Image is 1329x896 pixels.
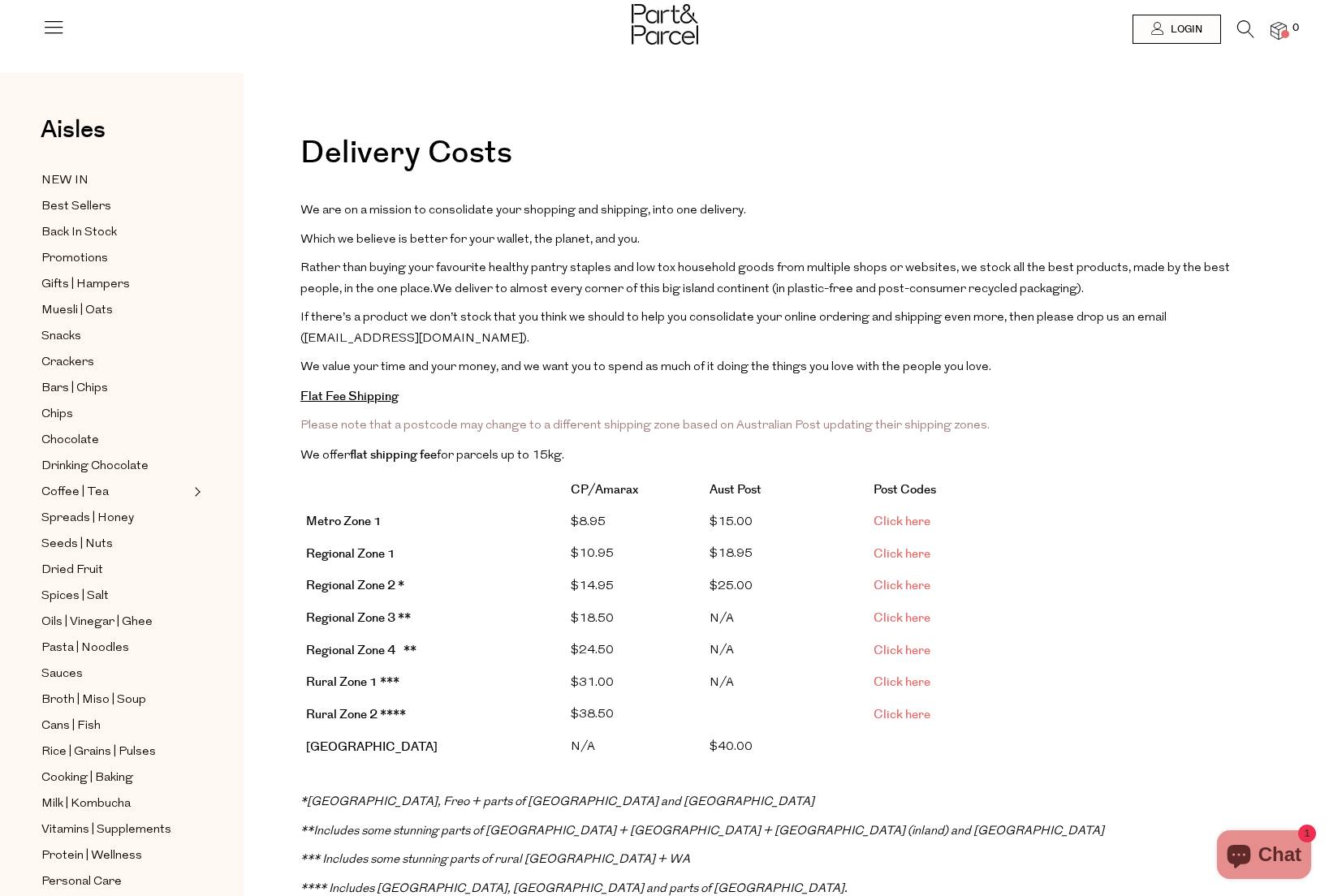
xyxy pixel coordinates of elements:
span: Dried Fruit [41,561,103,580]
a: Spreads | Honey [41,508,189,528]
a: Seeds | Nuts [41,534,189,554]
td: $15.00 [705,506,869,539]
span: Login [1167,23,1202,37]
span: Gifts | Hampers [41,275,130,295]
button: Expand/Collapse Coffee | Tea [190,482,201,502]
a: Snacks [41,326,189,347]
span: Aisles [41,112,106,148]
a: Chips [41,404,189,424]
span: Please note that a postcode may change to a different shipping zone based on Australian Post upda... [300,420,990,432]
a: Personal Care [41,872,189,892]
a: Click here [874,577,930,594]
span: We are on a mission to consolidate your shopping and shipping, into one delivery. [300,205,746,217]
span: Crackers [41,353,94,373]
a: Back In Stock [41,222,189,243]
td: $10.95 [565,538,704,571]
p: We deliver to almost every corner of this big island continent (in plastic-free and post-consumer... [300,258,1272,299]
a: Gifts | Hampers [41,274,189,295]
span: 0 [1288,21,1303,36]
span: Sauces [41,665,83,684]
a: Click here [874,545,930,562]
strong: CP/Amarax [571,481,638,498]
span: Back In Stock [41,223,117,243]
a: Click here [874,513,930,530]
a: Click here [874,642,930,659]
span: Pasta | Noodles [41,639,129,658]
span: Promotions [41,249,108,269]
a: Oils | Vinegar | Ghee [41,612,189,632]
h1: Delivery Costs [300,138,1272,185]
a: 0 [1271,22,1287,39]
span: NEW IN [41,171,88,191]
span: **** Includes [GEOGRAPHIC_DATA], [GEOGRAPHIC_DATA] and parts of [GEOGRAPHIC_DATA]. [300,883,848,895]
td: $25.00 [705,571,869,603]
b: Regional Zone 1 [306,545,395,562]
span: Which we believe is better for your wallet, the planet, and you. [300,234,640,246]
a: Sauces [41,664,189,684]
td: $18.95 [705,538,869,571]
td: N/A [565,731,704,764]
a: Bars | Chips [41,378,189,398]
a: Rice | Grains | Pulses [41,742,189,762]
a: Click here [874,706,930,723]
a: Cooking | Baking [41,768,189,788]
td: $14.95 [565,571,704,603]
span: $18.50 [571,613,614,625]
span: Broth | Miso | Soup [41,691,146,710]
a: Click here [874,674,930,691]
span: Rice | Grains | Pulses [41,743,156,762]
td: N/A [705,603,869,635]
span: Spreads | Honey [41,509,134,528]
b: Regional Zone 4 ** [306,642,416,659]
a: Spices | Salt [41,586,189,606]
a: Coffee | Tea [41,482,189,502]
a: Login [1133,15,1221,44]
span: Bars | Chips [41,379,108,398]
span: Coffee | Tea [41,483,109,502]
span: Chips [41,405,73,424]
strong: [GEOGRAPHIC_DATA] [306,739,438,756]
a: Click here [874,610,930,627]
a: Drinking Chocolate [41,456,189,476]
a: Vitamins | Supplements [41,820,189,840]
td: $24.50 [565,635,704,667]
a: Dried Fruit [41,560,189,580]
strong: flat shipping fee [350,446,437,463]
span: $38.50 [571,709,614,721]
td: $8.95 [565,506,704,539]
span: Muesli | Oats [41,301,113,321]
a: Cans | Fish [41,716,189,736]
b: Regional Zone 3 ** [306,610,411,627]
a: Broth | Miso | Soup [41,690,189,710]
span: Rather than buying your favourite healthy pantry staples and low tox household goods from multipl... [300,262,1230,295]
span: *** Includes some stunning parts of rural [GEOGRAPHIC_DATA] + WA [300,854,690,866]
img: Part&Parcel [632,4,698,45]
span: $ 40.00 [710,741,753,753]
a: Muesli | Oats [41,300,189,321]
strong: Rural Zone 1 *** [306,674,399,691]
span: Chocolate [41,431,99,450]
strong: Aust Post [710,481,762,498]
span: Cooking | Baking [41,769,133,788]
a: NEW IN [41,170,189,191]
strong: Flat Fee Shipping [300,388,399,405]
a: Pasta | Noodles [41,638,189,658]
a: Best Sellers [41,196,189,217]
span: We offer for parcels up to 15kg. [300,450,564,462]
a: Promotions [41,248,189,269]
span: Drinking Chocolate [41,457,149,476]
strong: Metro Zone 1 [306,513,382,530]
a: Chocolate [41,430,189,450]
span: Milk | Kombucha [41,795,131,814]
span: Protein | Wellness [41,846,142,866]
span: Oils | Vinegar | Ghee [41,613,153,632]
a: Aisles [41,118,106,158]
td: N/A [705,635,869,667]
span: Spices | Salt [41,587,109,606]
span: $31.00 [571,677,614,689]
